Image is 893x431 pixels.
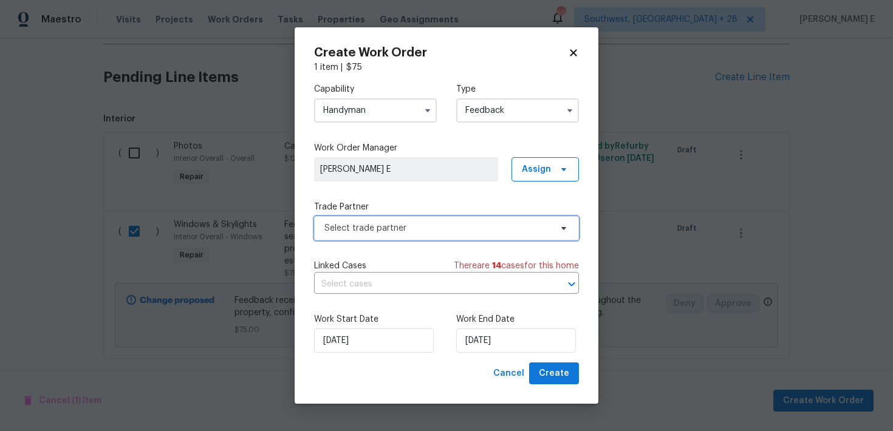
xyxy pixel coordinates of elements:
[492,262,501,270] span: 14
[456,313,579,325] label: Work End Date
[314,61,579,73] div: 1 item |
[563,276,580,293] button: Open
[488,362,529,385] button: Cancel
[522,163,551,175] span: Assign
[314,313,437,325] label: Work Start Date
[314,275,545,294] input: Select cases
[314,142,579,154] label: Work Order Manager
[314,47,568,59] h2: Create Work Order
[529,362,579,385] button: Create
[456,83,579,95] label: Type
[314,260,366,272] span: Linked Cases
[320,163,492,175] span: [PERSON_NAME] E
[456,98,579,123] input: Select...
[314,201,579,213] label: Trade Partner
[420,103,435,118] button: Show options
[324,222,551,234] span: Select trade partner
[454,260,579,272] span: There are case s for this home
[456,328,576,353] input: M/D/YYYY
[563,103,577,118] button: Show options
[539,366,569,381] span: Create
[314,83,437,95] label: Capability
[314,328,434,353] input: M/D/YYYY
[314,98,437,123] input: Select...
[493,366,524,381] span: Cancel
[346,63,362,72] span: $ 75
